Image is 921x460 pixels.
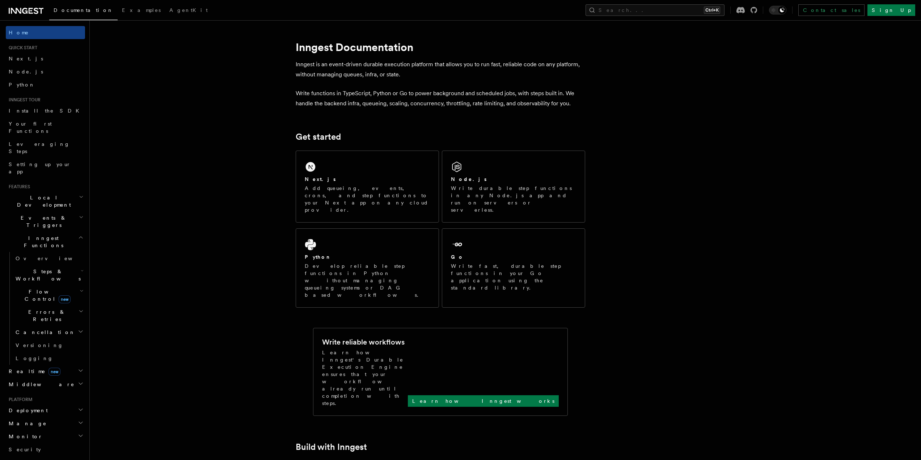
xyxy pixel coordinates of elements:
a: Security [6,443,85,456]
h1: Inngest Documentation [296,41,585,54]
h2: Go [451,253,464,261]
a: Documentation [49,2,118,20]
a: Get started [296,132,341,142]
span: Setting up your app [9,161,71,174]
span: Monitor [6,433,43,440]
span: Examples [122,7,161,13]
button: Inngest Functions [6,232,85,252]
a: Build with Inngest [296,442,367,452]
button: Steps & Workflows [13,265,85,285]
h2: Python [305,253,331,261]
span: Steps & Workflows [13,268,81,282]
button: Events & Triggers [6,211,85,232]
a: Examples [118,2,165,20]
span: Cancellation [13,329,75,336]
button: Search...Ctrl+K [586,4,724,16]
a: Home [6,26,85,39]
p: Develop reliable step functions in Python without managing queueing systems or DAG based workflows. [305,262,430,299]
a: GoWrite fast, durable step functions in your Go application using the standard library. [442,228,585,308]
button: Monitor [6,430,85,443]
span: Home [9,29,29,36]
span: Inngest tour [6,97,41,103]
span: Errors & Retries [13,308,79,323]
button: Deployment [6,404,85,417]
p: Write fast, durable step functions in your Go application using the standard library. [451,262,576,291]
span: Flow Control [13,288,80,303]
span: new [48,368,60,376]
span: Security [9,447,41,452]
a: Setting up your app [6,158,85,178]
button: Realtimenew [6,365,85,378]
span: Deployment [6,407,48,414]
span: Next.js [9,56,43,62]
a: Node.js [6,65,85,78]
a: PythonDevelop reliable step functions in Python without managing queueing systems or DAG based wo... [296,228,439,308]
a: Learn how Inngest works [408,395,559,407]
span: Local Development [6,194,79,208]
a: Leveraging Steps [6,138,85,158]
a: Install the SDK [6,104,85,117]
a: Next.js [6,52,85,65]
div: Inngest Functions [6,252,85,365]
kbd: Ctrl+K [704,7,720,14]
span: Overview [16,256,90,261]
span: new [59,295,71,303]
a: Your first Functions [6,117,85,138]
button: Manage [6,417,85,430]
button: Errors & Retries [13,305,85,326]
button: Cancellation [13,326,85,339]
span: AgentKit [169,7,208,13]
p: Write durable step functions in any Node.js app and run on servers or serverless. [451,185,576,214]
button: Middleware [6,378,85,391]
h2: Next.js [305,176,336,183]
span: Node.js [9,69,43,75]
p: Learn how Inngest works [412,397,554,405]
a: AgentKit [165,2,212,20]
a: Versioning [13,339,85,352]
a: Overview [13,252,85,265]
h2: Node.js [451,176,487,183]
span: Quick start [6,45,37,51]
span: Your first Functions [9,121,52,134]
span: Python [9,82,35,88]
button: Local Development [6,191,85,211]
a: Next.jsAdd queueing, events, crons, and step functions to your Next app on any cloud provider. [296,151,439,223]
p: Learn how Inngest's Durable Execution Engine ensures that your workflow already run until complet... [322,349,408,407]
a: Logging [13,352,85,365]
span: Realtime [6,368,60,375]
span: Logging [16,355,53,361]
span: Manage [6,420,47,427]
span: Documentation [54,7,113,13]
span: Install the SDK [9,108,84,114]
span: Leveraging Steps [9,141,70,154]
span: Middleware [6,381,75,388]
span: Inngest Functions [6,235,78,249]
p: Write functions in TypeScript, Python or Go to power background and scheduled jobs, with steps bu... [296,88,585,109]
p: Add queueing, events, crons, and step functions to your Next app on any cloud provider. [305,185,430,214]
button: Toggle dark mode [769,6,786,14]
a: Sign Up [867,4,915,16]
a: Contact sales [798,4,865,16]
a: Python [6,78,85,91]
span: Versioning [16,342,63,348]
p: Inngest is an event-driven durable execution platform that allows you to run fast, reliable code ... [296,59,585,80]
span: Features [6,184,30,190]
span: Platform [6,397,33,402]
h2: Write reliable workflows [322,337,405,347]
a: Node.jsWrite durable step functions in any Node.js app and run on servers or serverless. [442,151,585,223]
button: Flow Controlnew [13,285,85,305]
span: Events & Triggers [6,214,79,229]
